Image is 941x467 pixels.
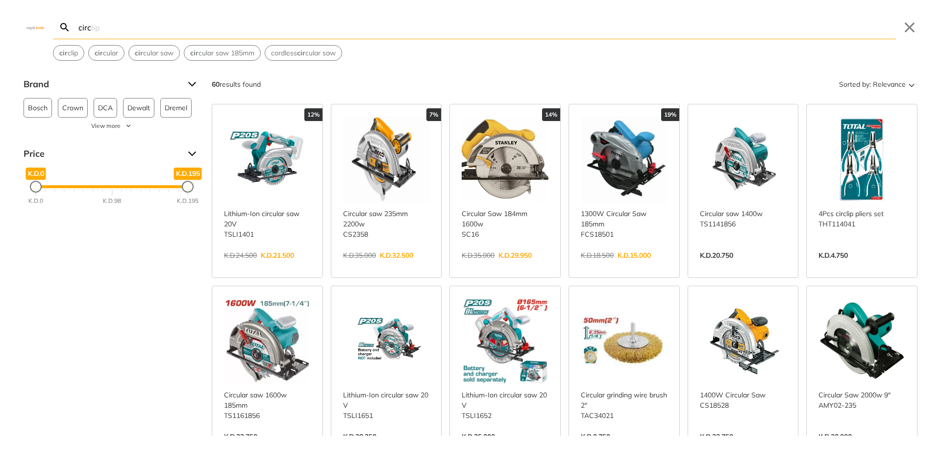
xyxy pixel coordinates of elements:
span: Dewalt [127,98,150,117]
strong: cir [297,49,305,57]
span: DCA [98,98,113,117]
span: cular [95,48,118,58]
button: View more [24,122,200,130]
span: clip [59,48,78,58]
div: K.D.195 [177,197,198,205]
button: Sorted by:Relevance Sort [837,76,917,92]
div: Suggestion: circular saw [128,45,180,61]
strong: 60 [212,80,220,89]
div: Maximum Price [182,181,194,193]
span: Relevance [873,76,906,92]
svg: Search [59,22,71,33]
strong: cir [59,49,68,57]
img: Close [24,25,47,29]
strong: cir [190,49,198,57]
span: cordless cular saw [271,48,336,58]
span: Dremel [165,98,187,117]
div: K.D.98 [103,197,121,205]
button: DCA [94,98,117,118]
div: Suggestion: circular saw 185mm [184,45,261,61]
strong: cir [135,49,143,57]
span: Crown [62,98,83,117]
button: Close [902,20,917,35]
button: Select suggestion: circular saw [129,46,179,60]
button: Bosch [24,98,52,118]
div: 19% [661,108,679,121]
button: Dewalt [123,98,154,118]
div: Suggestion: cordless circular saw [265,45,342,61]
span: cular saw [135,48,173,58]
span: Bosch [28,98,48,117]
span: Brand [24,76,180,92]
div: Suggestion: circular [88,45,124,61]
button: Select suggestion: circular saw 185mm [184,46,260,60]
strong: cir [95,49,103,57]
input: Search… [76,16,896,39]
div: 14% [542,108,560,121]
button: Dremel [160,98,192,118]
div: results found [212,76,261,92]
button: Select suggestion: circular [89,46,124,60]
div: 12% [304,108,322,121]
span: Price [24,146,180,162]
div: Minimum Price [30,181,42,193]
span: View more [91,122,121,130]
button: Select suggestion: cordless circular saw [265,46,342,60]
div: 7% [426,108,441,121]
div: Suggestion: circlip [53,45,84,61]
div: K.D.0 [28,197,43,205]
button: Crown [58,98,88,118]
span: cular saw 185mm [190,48,254,58]
svg: Sort [906,78,917,90]
button: Select suggestion: circlip [53,46,84,60]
